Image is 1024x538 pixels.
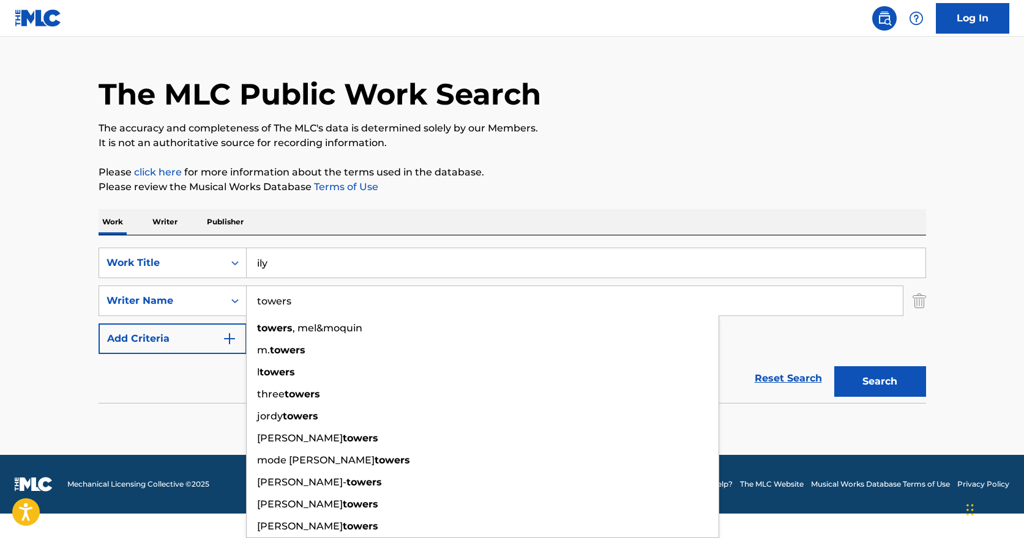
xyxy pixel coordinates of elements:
[811,479,950,490] a: Musical Works Database Terms of Use
[375,454,410,466] strong: towers
[257,344,270,356] span: m.
[99,121,926,136] p: The accuracy and completeness of The MLC's data is determined solely by our Members.
[257,520,343,532] span: [PERSON_NAME]
[107,293,217,308] div: Writer Name
[343,498,378,510] strong: towers
[257,366,260,378] span: l
[99,180,926,194] p: Please review the Musical Works Database
[913,286,926,316] img: Delete Criterion
[149,209,181,235] p: Writer
[203,209,247,235] p: Publisher
[99,209,127,235] p: Work
[107,256,217,270] div: Work Title
[257,498,343,510] span: [PERSON_NAME]
[740,479,804,490] a: The MLC Website
[257,454,375,466] span: mode [PERSON_NAME]
[99,165,926,180] p: Please for more information about the terms used in the database.
[15,477,53,492] img: logo
[99,136,926,150] p: It is not an authoritative source for recording information.
[312,181,378,193] a: Terms of Use
[283,410,318,422] strong: towers
[285,388,320,400] strong: towers
[343,520,378,532] strong: towers
[936,3,1009,34] a: Log In
[99,323,247,354] button: Add Criteria
[222,331,237,346] img: 9d2ae6d4665cec9f34b9.svg
[134,166,182,178] a: click here
[99,76,541,112] h1: The MLC Public Work Search
[257,322,293,334] strong: towers
[749,365,828,392] a: Reset Search
[257,410,283,422] span: jordy
[346,476,382,488] strong: towers
[15,9,62,27] img: MLC Logo
[904,6,929,31] div: Help
[293,322,362,334] span: , mel&moquin
[872,6,897,31] a: Public Search
[834,366,926,397] button: Search
[957,479,1009,490] a: Privacy Policy
[99,248,926,403] form: Search Form
[909,11,924,26] img: help
[877,11,892,26] img: search
[966,492,974,528] div: Drag
[963,479,1024,538] iframe: Chat Widget
[257,432,343,444] span: [PERSON_NAME]
[343,432,378,444] strong: towers
[67,479,209,490] span: Mechanical Licensing Collective © 2025
[260,366,295,378] strong: towers
[257,476,346,488] span: [PERSON_NAME]-
[257,388,285,400] span: three
[270,344,305,356] strong: towers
